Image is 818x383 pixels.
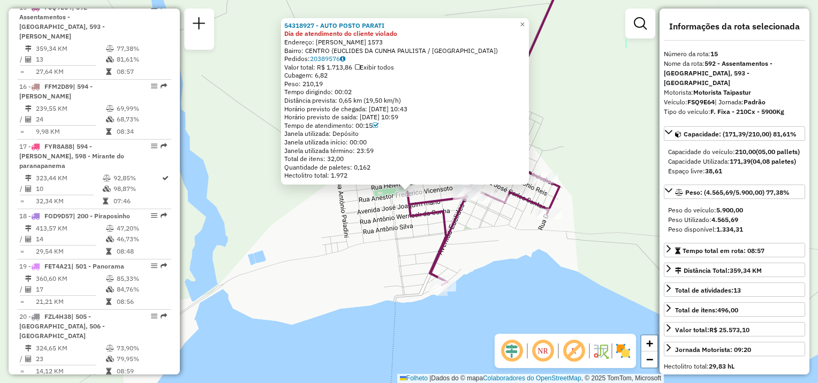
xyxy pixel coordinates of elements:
td: 239,55 KM [35,103,105,114]
i: % de utilização do peso [103,175,111,181]
td: 73,90% [116,343,167,354]
em: Opções [151,212,157,219]
a: Peso: (4.565,69/5.900,00) 77,38% [664,185,805,199]
i: % de utilização da cubagem [106,356,114,362]
font: Peso Utilizado: [668,216,738,224]
td: 413,57 KM [35,223,105,234]
strong: FSQ9E64 [687,98,715,106]
em: Opções [151,313,157,319]
i: % de utilização da cubagem [103,186,111,192]
td: 29,54 KM [35,246,105,257]
a: 54318927 - AUTO POSTO PARATI [284,21,384,29]
span: Exibir rótulo [561,338,587,364]
font: 84,76% [117,285,139,293]
td: 23 [35,354,105,364]
i: % de utilização do peso [106,45,114,52]
font: 16 - [19,82,31,90]
td: = [19,66,25,77]
span: | [429,374,431,382]
span: Total de atividades: [675,286,741,294]
em: Rota exportada [161,212,167,219]
td: 323,44 KM [35,173,102,183]
i: Distância Total [25,45,32,52]
font: 68,73% [117,115,139,123]
strong: (05,00 pallets) [756,148,800,156]
div: Total de itens: 32,00 [284,155,526,163]
td: / [19,54,25,65]
span: Ocultar NR [530,338,556,364]
td: 77,38% [116,43,167,54]
font: Exibir todos [360,63,394,71]
span: Capacidade: (171,39/210,00) 81,61% [684,130,797,138]
td: 359,34 KM [35,43,105,54]
span: + [646,336,653,350]
a: Nova sessão e pesquisa [188,13,210,37]
font: Peso: 210,19 [284,80,323,88]
i: Rota otimizada [162,175,169,181]
strong: 210,00 [735,148,756,156]
td: 08:56 [116,296,167,307]
div: Peso: (4.565,69/5.900,00) 77,38% [664,201,805,239]
font: 19 - [19,262,31,270]
font: 15 - [19,3,31,11]
div: Nome da rota: [664,59,805,88]
span: 359,34 KM [730,266,762,274]
a: 20389576 [310,55,345,63]
em: Opções [151,143,157,149]
a: Exibir filtros [630,13,651,34]
td: 21,21 KM [35,296,105,307]
a: Tempo total em rota: 08:57 [664,243,805,257]
font: Motorista: [664,88,751,96]
strong: (04,08 paletes) [751,157,796,165]
div: Capacidade: (171,39/210,00) 81,61% [664,143,805,180]
td: = [19,366,25,377]
td: 92,85% [113,173,161,183]
span: FZL4H38 [44,312,71,320]
i: Distância Total [25,105,32,112]
em: Opções [151,263,157,269]
i: Distância Total [25,275,32,282]
div: Espaço livre: [668,166,801,176]
i: Tempo total em rota [106,68,111,75]
div: Valor total: [675,325,749,335]
em: Rota exportada [161,83,167,89]
span: FSQ9E64 [44,3,72,11]
td: 324,65 KM [35,343,105,354]
span: − [646,353,653,366]
i: % de utilização da cubagem [106,116,114,122]
span: | 592 - Assentamentos - [GEOGRAPHIC_DATA], 593 - [PERSON_NAME] [19,3,105,40]
strong: 171,39 [730,157,751,165]
div: Janela utilizada término: 23:59 [284,147,526,155]
td: 17 [35,284,105,295]
em: Rota exportada [161,263,167,269]
font: 20 - [19,312,31,320]
div: Peso disponível: [668,225,801,234]
font: 98,87% [113,185,136,193]
span: FET4A21 [44,262,71,270]
strong: 13 [733,286,741,294]
font: 46,73% [117,235,139,243]
a: Colaboradores do OpenStreetMap [483,374,581,382]
font: 81,61% [117,55,139,63]
i: % de utilização da cubagem [106,286,114,293]
td: 47,20% [116,223,167,234]
td: / [19,183,25,194]
i: Tempo total em rota [106,368,111,374]
font: Cubagem: 6,82 [284,71,328,79]
font: Valor total: R$ 1.713,86 [284,63,352,71]
em: Opções [151,83,157,89]
i: Total de Atividades [25,186,32,192]
i: Distância Total [25,225,32,232]
div: Hectolitro total: [664,362,805,371]
a: Com service time [373,121,378,129]
span: Tempo total em rota: 08:57 [683,247,764,255]
td: = [19,196,25,206]
td: = [19,296,25,307]
i: Total de Atividades [25,116,32,122]
div: Horário previsto de chegada: [DATE] 10:43 [284,105,526,113]
font: Veículo: [664,98,766,106]
div: Jornada Motorista: 09:20 [675,345,751,355]
font: Capacidade do veículo: [668,148,800,156]
span: Peso: (4.565,69/5.900,00) 77,38% [685,188,790,196]
a: Capacidade: (171,39/210,00) 81,61% [664,126,805,141]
